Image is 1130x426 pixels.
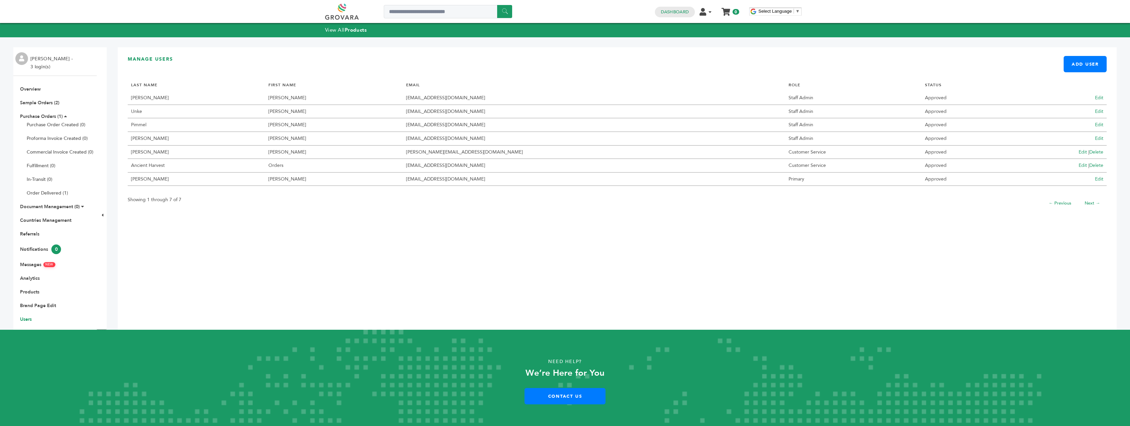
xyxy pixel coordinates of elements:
td: [PERSON_NAME] [265,91,402,105]
li: [PERSON_NAME] - 3 login(s) [30,55,74,71]
a: ROLE [789,82,800,88]
a: STATUS [925,82,942,88]
a: Referrals [20,231,39,237]
td: [PERSON_NAME] [265,173,402,186]
td: Customer Service [785,159,922,173]
a: Delete [1089,149,1103,155]
a: Brand Page Edit [20,302,56,309]
a: Purchase Order Created (0) [27,122,85,128]
td: [EMAIL_ADDRESS][DOMAIN_NAME] [403,173,785,186]
span: NEW [43,262,55,267]
a: Purchase Orders (1) [20,113,63,120]
a: In-Transit (0) [27,176,52,183]
a: Proforma Invoice Created (0) [27,135,88,142]
td: [EMAIL_ADDRESS][DOMAIN_NAME] [403,105,785,119]
a: Users [20,316,32,322]
td: Customer Service [785,146,922,159]
td: Approved [922,132,1010,146]
td: Staff Admin [785,132,922,146]
p: Need Help? [56,357,1073,367]
a: FIRST NAME [268,82,296,88]
td: [PERSON_NAME] [265,146,402,159]
td: | [1010,146,1107,159]
td: Staff Admin [785,91,922,105]
td: [EMAIL_ADDRESS][DOMAIN_NAME] [403,159,785,173]
a: Add User [1064,56,1107,72]
td: [PERSON_NAME] [265,132,402,146]
a: Select Language​ [759,9,800,14]
span: ​ [794,9,794,14]
td: Ancient Harvest [128,159,265,173]
a: Delete [1089,162,1103,169]
a: Fulfillment (0) [27,163,55,169]
a: Countries Management [20,217,71,223]
a: Edit [1095,135,1103,142]
a: Edit [1095,176,1103,182]
a: Edit [1095,95,1103,101]
a: Overview [20,86,41,92]
a: Edit [1079,162,1087,169]
strong: We’re Here for You [525,367,605,379]
a: Dashboard [661,9,689,15]
td: [EMAIL_ADDRESS][DOMAIN_NAME] [403,91,785,105]
span: Select Language [759,9,792,14]
td: [PERSON_NAME] [265,105,402,119]
a: Document Management (0) [20,204,80,210]
td: Approved [922,159,1010,173]
a: Edit [1095,108,1103,115]
img: profile.png [15,52,28,65]
a: Products [20,289,39,295]
h3: Manage Users [128,56,1107,68]
a: Edit [1095,122,1103,128]
input: Search a product or brand... [384,5,512,18]
td: Staff Admin [785,105,922,119]
td: Staff Admin [785,118,922,132]
a: Order Delivered (1) [27,190,68,196]
strong: Products [345,27,367,33]
span: 0 [51,244,61,254]
a: EMAIL [406,82,420,88]
span: ▼ [796,9,800,14]
a: Edit [1079,149,1087,155]
td: Approved [922,118,1010,132]
td: [PERSON_NAME] [265,118,402,132]
td: Approved [922,173,1010,186]
td: | [1010,159,1107,173]
td: Approved [922,91,1010,105]
td: Pimmel [128,118,265,132]
a: Sample Orders (2) [20,100,59,106]
a: Contact Us [524,388,606,404]
a: Notifications0 [20,246,61,252]
a: Next → [1085,200,1100,206]
td: [PERSON_NAME] [128,132,265,146]
td: [EMAIL_ADDRESS][DOMAIN_NAME] [403,132,785,146]
td: Orders [265,159,402,173]
p: Showing 1 through 7 of 7 [128,196,181,204]
td: [PERSON_NAME] [128,91,265,105]
td: [PERSON_NAME][EMAIL_ADDRESS][DOMAIN_NAME] [403,146,785,159]
td: [EMAIL_ADDRESS][DOMAIN_NAME] [403,118,785,132]
td: Unke [128,105,265,119]
a: Commercial Invoice Created (0) [27,149,93,155]
a: Analytics [20,275,40,281]
a: ← Previous [1049,200,1071,206]
span: 0 [733,9,739,15]
a: My Cart [722,6,730,13]
td: [PERSON_NAME] [128,173,265,186]
a: LAST NAME [131,82,157,88]
td: Approved [922,105,1010,119]
td: Primary [785,173,922,186]
a: MessagesNEW [20,261,55,268]
td: Approved [922,146,1010,159]
a: View AllProducts [325,27,367,33]
td: [PERSON_NAME] [128,146,265,159]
